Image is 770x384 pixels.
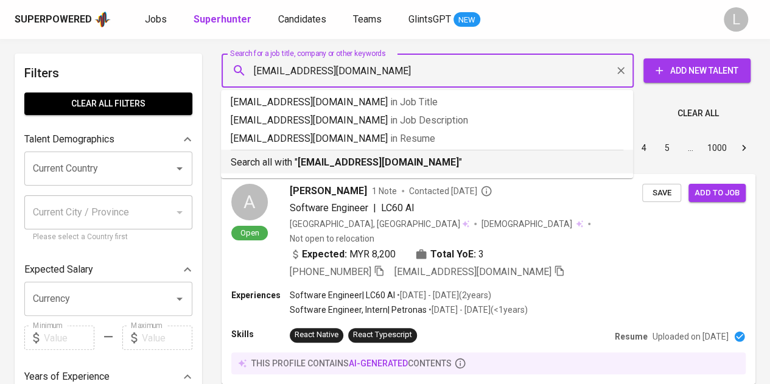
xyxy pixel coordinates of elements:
[394,266,551,278] span: [EMAIL_ADDRESS][DOMAIN_NAME]
[278,12,329,27] a: Candidates
[453,14,480,26] span: NEW
[290,266,371,278] span: [PHONE_NUMBER]
[427,304,528,316] p: • [DATE] - [DATE] ( <1 years )
[688,184,746,203] button: Add to job
[408,13,451,25] span: GlintsGPT
[194,13,251,25] b: Superhunter
[145,13,167,25] span: Jobs
[349,358,408,368] span: AI-generated
[615,330,648,343] p: Resume
[24,369,110,384] p: Years of Experience
[478,247,484,262] span: 3
[171,290,188,307] button: Open
[24,262,93,277] p: Expected Salary
[278,13,326,25] span: Candidates
[142,326,192,350] input: Value
[290,218,469,230] div: [GEOGRAPHIC_DATA], [GEOGRAPHIC_DATA]
[231,184,268,220] div: A
[290,202,368,214] span: Software Engineer
[295,329,338,341] div: React Native
[231,113,623,128] p: [EMAIL_ADDRESS][DOMAIN_NAME]
[231,155,623,170] p: Search all with " "
[290,184,367,198] span: [PERSON_NAME]
[15,10,111,29] a: Superpoweredapp logo
[677,106,719,121] span: Clear All
[724,7,748,32] div: L
[390,133,435,144] span: in Resume
[695,186,740,200] span: Add to job
[222,174,755,384] a: AOpen[PERSON_NAME]1 NoteContacted [DATE]Software Engineer|LC60 AI[GEOGRAPHIC_DATA], [GEOGRAPHIC_D...
[395,289,491,301] p: • [DATE] - [DATE] ( 2 years )
[704,138,730,158] button: Go to page 1000
[24,132,114,147] p: Talent Demographics
[145,12,169,27] a: Jobs
[353,13,382,25] span: Teams
[33,231,184,243] p: Please select a Country first
[373,201,376,215] span: |
[34,96,183,111] span: Clear All filters
[24,127,192,152] div: Talent Demographics
[480,185,492,197] svg: By Malaysia recruiter
[24,93,192,115] button: Clear All filters
[642,184,681,203] button: Save
[634,138,654,158] button: Go to page 4
[94,10,111,29] img: app logo
[390,114,468,126] span: in Job Description
[302,247,347,262] b: Expected:
[236,228,264,238] span: Open
[24,63,192,83] h6: Filters
[290,289,395,301] p: Software Engineer | LC60 AI
[430,247,476,262] b: Total YoE:
[353,12,384,27] a: Teams
[481,218,574,230] span: [DEMOGRAPHIC_DATA]
[648,186,675,200] span: Save
[409,185,492,197] span: Contacted [DATE]
[231,131,623,146] p: [EMAIL_ADDRESS][DOMAIN_NAME]
[612,62,629,79] button: Clear
[372,185,397,197] span: 1 Note
[44,326,94,350] input: Value
[353,329,412,341] div: React Typescript
[290,304,427,316] p: Software Engineer, Intern | Petronas
[251,357,452,369] p: this profile contains contents
[298,156,459,168] b: [EMAIL_ADDRESS][DOMAIN_NAME]
[408,12,480,27] a: GlintsGPT NEW
[381,202,415,214] span: LC60 AI
[231,328,290,340] p: Skills
[15,13,92,27] div: Superpowered
[734,138,754,158] button: Go to next page
[540,138,755,158] nav: pagination navigation
[390,96,438,108] span: in Job Title
[653,63,741,79] span: Add New Talent
[231,289,290,301] p: Experiences
[657,138,677,158] button: Go to page 5
[24,257,192,282] div: Expected Salary
[231,95,623,110] p: [EMAIL_ADDRESS][DOMAIN_NAME]
[171,160,188,177] button: Open
[290,247,396,262] div: MYR 8,200
[681,142,700,154] div: …
[653,330,729,343] p: Uploaded on [DATE]
[194,12,254,27] a: Superhunter
[290,232,374,245] p: Not open to relocation
[673,102,724,125] button: Clear All
[643,58,751,83] button: Add New Talent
